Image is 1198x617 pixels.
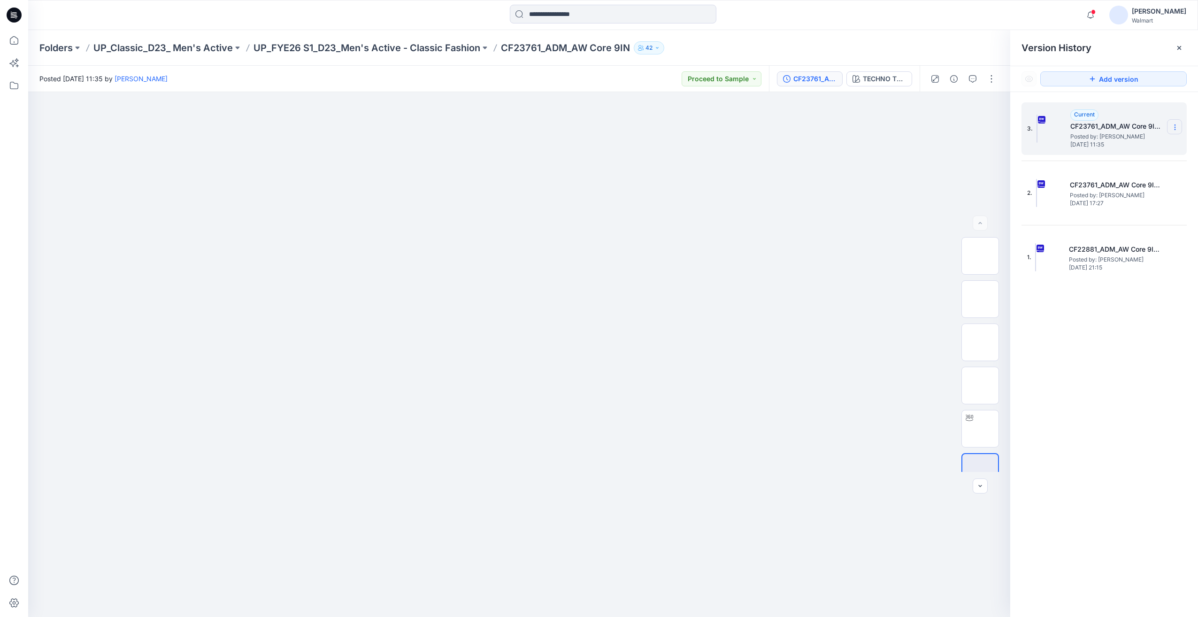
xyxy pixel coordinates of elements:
[1040,71,1187,86] button: Add version
[1037,115,1037,143] img: CF23761_ADM_AW Core 9IN 27FEB24
[39,74,168,84] span: Posted [DATE] 11:35 by
[645,43,653,53] p: 42
[1175,44,1183,52] button: Close
[846,71,912,86] button: TECHNO TEXTURE P0858-04
[115,75,168,83] a: [PERSON_NAME]
[863,74,906,84] div: TECHNO TEXTURE P0858-04
[1021,42,1091,54] span: Version History
[1070,191,1164,200] span: Posted by: Chantal Blommerde
[1070,141,1164,148] span: [DATE] 11:35
[1132,6,1186,17] div: [PERSON_NAME]
[1109,6,1128,24] img: avatar
[1070,121,1164,132] h5: CF23761_ADM_AW Core 9IN 27FEB24
[1027,124,1033,133] span: 3.
[1070,200,1164,207] span: [DATE] 17:27
[39,41,73,54] a: Folders
[1069,244,1163,255] h5: CF22881_ADM_AW Core 9IN 27FEB24
[1021,71,1037,86] button: Show Hidden Versions
[1070,179,1164,191] h5: CF23761_ADM_AW Core 9IN 22MAR24
[1027,253,1031,262] span: 1.
[946,71,961,86] button: Details
[793,74,837,84] div: CF23761_ADM_AW Core 9IN 27FEB24
[1069,255,1163,264] span: Posted by: Chantal Blommerde
[1036,179,1037,207] img: CF23761_ADM_AW Core 9IN 22MAR24
[93,41,233,54] a: UP_Classic_D23_ Men's Active
[634,41,664,54] button: 42
[1027,189,1032,197] span: 2.
[1070,132,1164,141] span: Posted by: Rajesh Kumar
[1069,264,1163,271] span: [DATE] 21:15
[777,71,843,86] button: CF23761_ADM_AW Core 9IN [DATE]
[1132,17,1186,24] div: Walmart
[1035,243,1036,271] img: CF22881_ADM_AW Core 9IN 27FEB24
[1074,111,1095,118] span: Current
[501,41,630,54] p: CF23761_ADM_AW Core 9IN
[253,41,480,54] a: UP_FYE26 S1_D23_Men's Active - Classic Fashion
